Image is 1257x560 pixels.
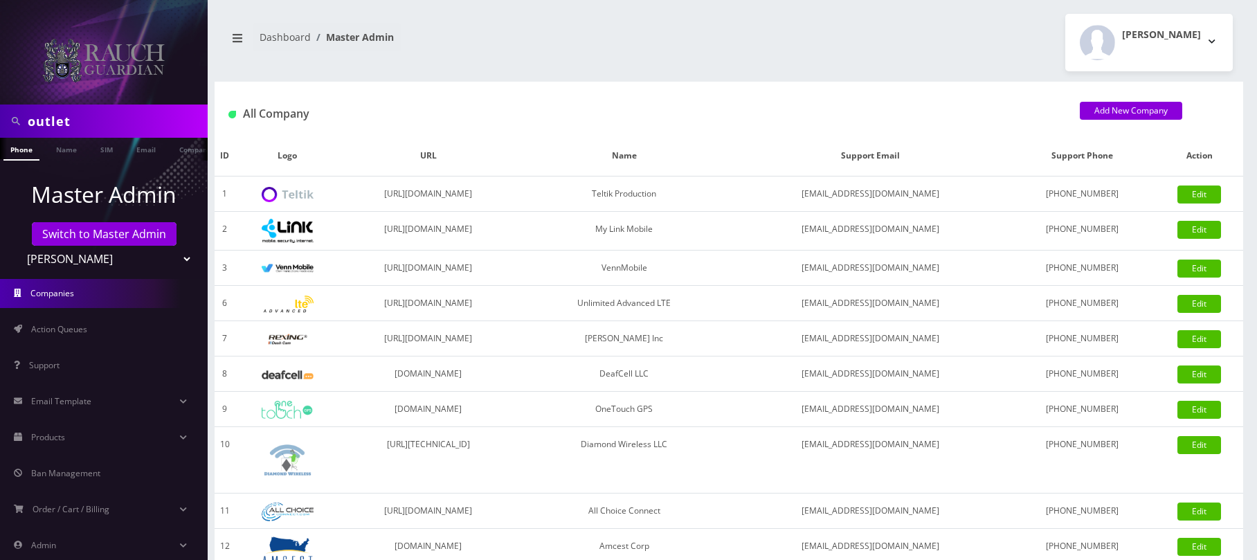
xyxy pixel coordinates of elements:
[31,539,56,551] span: Admin
[517,321,732,356] td: [PERSON_NAME] Inc
[172,138,219,159] a: Company
[260,30,311,44] a: Dashboard
[215,494,235,529] td: 11
[340,177,517,212] td: [URL][DOMAIN_NAME]
[1009,212,1155,251] td: [PHONE_NUMBER]
[1009,321,1155,356] td: [PHONE_NUMBER]
[1009,392,1155,427] td: [PHONE_NUMBER]
[1177,186,1221,204] a: Edit
[340,392,517,427] td: [DOMAIN_NAME]
[517,136,732,177] th: Name
[732,321,1009,356] td: [EMAIL_ADDRESS][DOMAIN_NAME]
[1009,356,1155,392] td: [PHONE_NUMBER]
[1009,286,1155,321] td: [PHONE_NUMBER]
[129,138,163,159] a: Email
[517,286,732,321] td: Unlimited Advanced LTE
[42,37,166,84] img: Rauch
[732,251,1009,286] td: [EMAIL_ADDRESS][DOMAIN_NAME]
[262,219,314,243] img: My Link Mobile
[340,356,517,392] td: [DOMAIN_NAME]
[517,392,732,427] td: OneTouch GPS
[3,138,39,161] a: Phone
[93,138,120,159] a: SIM
[1009,136,1155,177] th: Support Phone
[1009,427,1155,494] td: [PHONE_NUMBER]
[262,370,314,379] img: DeafCell LLC
[340,212,517,251] td: [URL][DOMAIN_NAME]
[732,212,1009,251] td: [EMAIL_ADDRESS][DOMAIN_NAME]
[262,401,314,419] img: OneTouch GPS
[1009,251,1155,286] td: [PHONE_NUMBER]
[215,136,235,177] th: ID
[311,30,394,44] li: Master Admin
[1155,136,1243,177] th: Action
[215,251,235,286] td: 3
[215,177,235,212] td: 1
[28,108,204,134] input: Search in Company
[31,431,65,443] span: Products
[732,356,1009,392] td: [EMAIL_ADDRESS][DOMAIN_NAME]
[1177,538,1221,556] a: Edit
[262,333,314,346] img: Rexing Inc
[732,177,1009,212] td: [EMAIL_ADDRESS][DOMAIN_NAME]
[215,392,235,427] td: 9
[32,222,177,246] a: Switch to Master Admin
[732,136,1009,177] th: Support Email
[228,107,1059,120] h1: All Company
[215,286,235,321] td: 6
[1122,29,1201,41] h2: [PERSON_NAME]
[33,503,109,515] span: Order / Cart / Billing
[1177,401,1221,419] a: Edit
[30,287,74,299] span: Companies
[340,286,517,321] td: [URL][DOMAIN_NAME]
[31,467,100,479] span: Ban Management
[215,427,235,494] td: 10
[228,111,236,118] img: All Company
[1177,365,1221,383] a: Edit
[340,494,517,529] td: [URL][DOMAIN_NAME]
[235,136,340,177] th: Logo
[262,434,314,486] img: Diamond Wireless LLC
[1177,503,1221,521] a: Edit
[732,494,1009,529] td: [EMAIL_ADDRESS][DOMAIN_NAME]
[215,212,235,251] td: 2
[517,356,732,392] td: DeafCell LLC
[732,427,1009,494] td: [EMAIL_ADDRESS][DOMAIN_NAME]
[262,503,314,521] img: All Choice Connect
[1177,221,1221,239] a: Edit
[340,427,517,494] td: [URL][TECHNICAL_ID]
[1080,102,1182,120] a: Add New Company
[732,392,1009,427] td: [EMAIL_ADDRESS][DOMAIN_NAME]
[517,212,732,251] td: My Link Mobile
[1009,177,1155,212] td: [PHONE_NUMBER]
[517,177,732,212] td: Teltik Production
[1177,260,1221,278] a: Edit
[225,23,718,62] nav: breadcrumb
[340,321,517,356] td: [URL][DOMAIN_NAME]
[517,251,732,286] td: VennMobile
[262,264,314,273] img: VennMobile
[31,323,87,335] span: Action Queues
[1009,494,1155,529] td: [PHONE_NUMBER]
[29,359,60,371] span: Support
[340,136,517,177] th: URL
[31,395,91,407] span: Email Template
[340,251,517,286] td: [URL][DOMAIN_NAME]
[215,321,235,356] td: 7
[1177,295,1221,313] a: Edit
[1177,330,1221,348] a: Edit
[732,286,1009,321] td: [EMAIL_ADDRESS][DOMAIN_NAME]
[262,187,314,203] img: Teltik Production
[517,494,732,529] td: All Choice Connect
[1065,14,1233,71] button: [PERSON_NAME]
[1177,436,1221,454] a: Edit
[517,427,732,494] td: Diamond Wireless LLC
[49,138,84,159] a: Name
[215,356,235,392] td: 8
[262,296,314,313] img: Unlimited Advanced LTE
